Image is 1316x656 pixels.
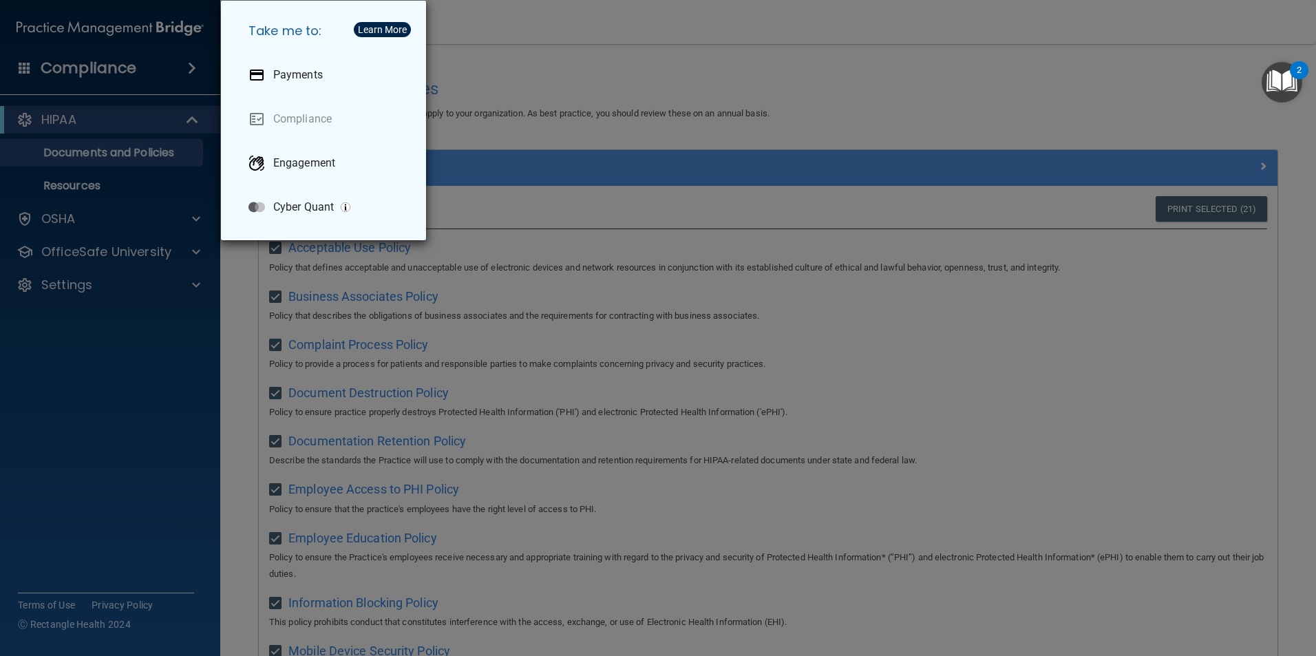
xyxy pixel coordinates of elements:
button: Open Resource Center, 2 new notifications [1262,62,1302,103]
p: Cyber Quant [273,200,334,214]
button: Learn More [354,22,411,37]
div: Learn More [358,25,407,34]
p: Payments [273,68,323,82]
div: 2 [1297,70,1302,88]
a: Compliance [237,100,415,138]
a: Engagement [237,144,415,182]
a: Cyber Quant [237,188,415,226]
a: Payments [237,56,415,94]
p: Engagement [273,156,335,170]
h5: Take me to: [237,12,415,50]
